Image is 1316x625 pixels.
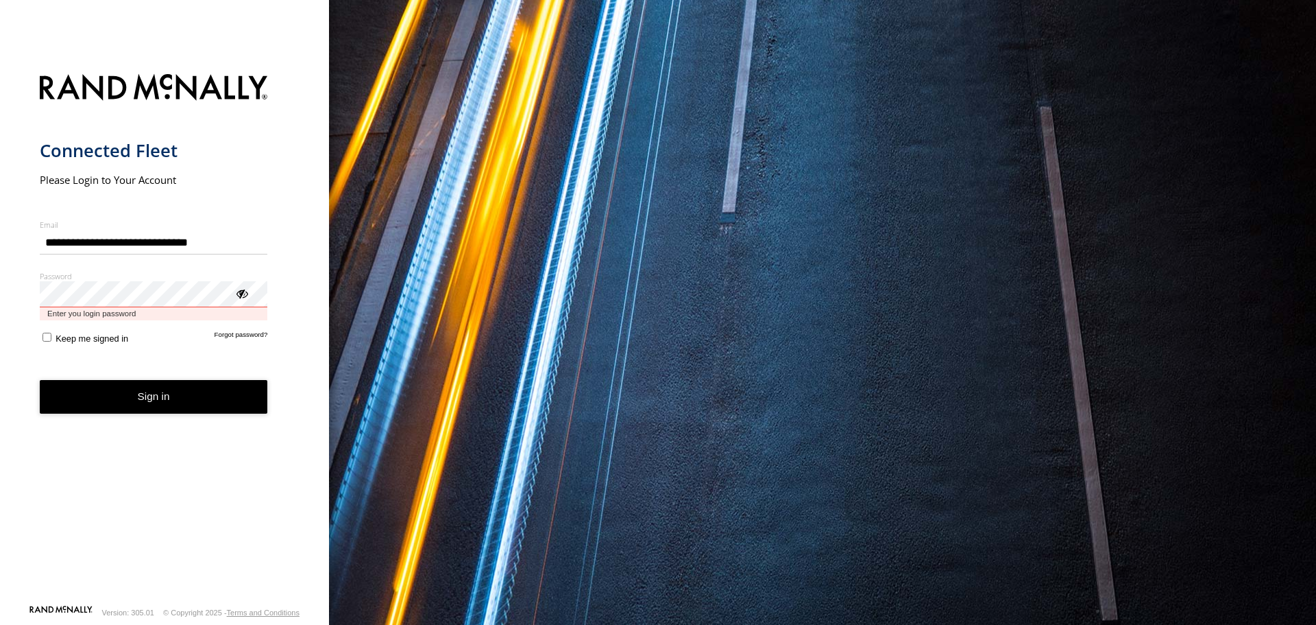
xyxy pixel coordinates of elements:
h2: Please Login to Your Account [40,173,268,187]
h1: Connected Fleet [40,139,268,162]
img: Rand McNally [40,71,268,106]
label: Password [40,271,268,281]
div: Version: 305.01 [102,609,154,617]
label: Email [40,220,268,230]
a: Forgot password? [215,331,268,344]
span: Enter you login password [40,307,268,320]
form: main [40,66,290,604]
button: Sign in [40,380,268,414]
span: Keep me signed in [56,333,128,344]
a: Visit our Website [29,606,93,620]
input: Keep me signed in [42,333,51,342]
div: © Copyright 2025 - [163,609,300,617]
a: Terms and Conditions [227,609,300,617]
div: ViewPassword [234,286,248,300]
